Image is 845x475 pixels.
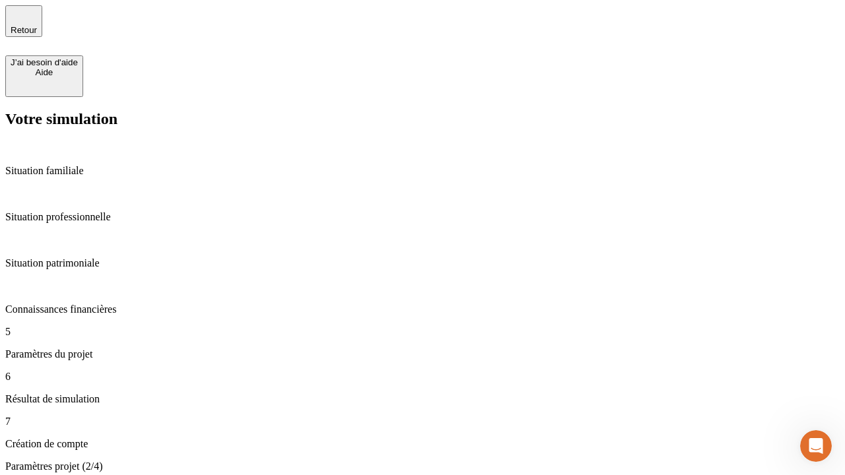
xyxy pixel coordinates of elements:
p: Paramètres projet (2/4) [5,460,840,472]
p: 6 [5,371,840,383]
p: 7 [5,416,840,427]
p: Résultat de simulation [5,393,840,405]
h2: Votre simulation [5,110,840,128]
span: Retour [11,25,37,35]
button: J’ai besoin d'aideAide [5,55,83,97]
div: J’ai besoin d'aide [11,57,78,67]
button: Retour [5,5,42,37]
div: Aide [11,67,78,77]
p: Situation familiale [5,165,840,177]
p: Connaissances financières [5,303,840,315]
p: Paramètres du projet [5,348,840,360]
iframe: Intercom live chat [800,430,832,462]
p: 5 [5,326,840,338]
p: Situation patrimoniale [5,257,840,269]
p: Situation professionnelle [5,211,840,223]
p: Création de compte [5,438,840,450]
